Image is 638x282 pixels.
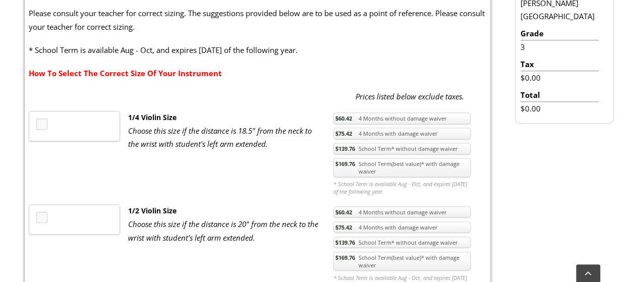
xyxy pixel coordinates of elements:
em: * School Term is available Aug - Oct, and expires [DATE] of the following year. [333,180,471,195]
div: 1/2 Violin Size [128,204,318,217]
a: $60.424 Months without damage waiver [333,206,471,218]
p: * School Term is available Aug - Oct, and expires [DATE] of the following year. [29,43,487,57]
span: $169.76 [335,160,355,167]
span: $139.76 [335,239,355,246]
li: $0.00 [520,71,599,84]
a: $169.76School Term(best value)* with damage waiver [333,252,471,271]
span: $75.42 [335,223,352,231]
p: Please consult your teacher for correct sizing. The suggestions provided below are to be used as ... [29,7,487,33]
em: Prices listed below exclude taxes. [356,91,464,101]
em: Choose this size if the distance is 20" from the neck to the wrist with student's left arm extended. [128,219,318,242]
li: 3 [520,40,599,53]
li: $0.00 [520,102,599,115]
a: $60.424 Months without damage waiver [333,112,471,124]
li: Grade [520,27,599,40]
li: Total [520,88,599,102]
a: $139.76School Term* without damage waiver [333,143,471,154]
span: $169.76 [335,254,355,261]
a: $139.76School Term* without damage waiver [333,237,471,248]
a: $75.424 Months with damage waiver [333,221,471,233]
a: $169.76School Term(best value)* with damage waiver [333,158,471,177]
span: $60.42 [335,208,352,216]
a: MP3 Clip [36,212,47,223]
a: MP3 Clip [36,119,47,130]
em: Choose this size if the distance is 18.5" from the neck to the wrist with student's left arm exte... [128,126,311,149]
span: $75.42 [335,130,352,137]
span: $60.42 [335,115,352,122]
a: $75.424 Months with damage waiver [333,128,471,139]
span: $139.76 [335,145,355,152]
a: How To Select The Correct Size Of Your Instrument [29,68,222,78]
div: 1/4 Violin Size [128,111,318,124]
li: Tax [520,58,599,71]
